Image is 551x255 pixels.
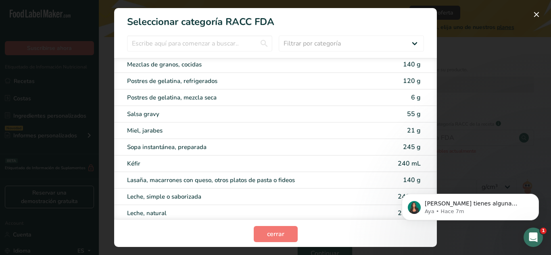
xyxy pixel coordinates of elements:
[127,143,356,152] div: Sopa instantánea, preparada
[407,110,421,118] span: 55 g
[254,226,298,242] button: cerrar
[403,176,421,185] span: 140 g
[127,60,356,69] div: Mezclas de granos, cocidas
[411,93,421,102] span: 6 g
[390,177,551,233] iframe: Intercom notifications mensaje
[114,8,437,29] h1: Seleccionar categoría RACC FDA
[127,159,356,168] div: Kéfir
[127,93,356,102] div: Postres de gelatina, mezcla seca
[398,159,421,168] span: 240 mL
[127,126,356,135] div: Miel, jarabes
[127,192,356,201] div: Leche, simple o saborizada
[403,77,421,85] span: 120 g
[524,228,543,247] iframe: Intercom live chat
[403,143,421,151] span: 245 g
[403,60,421,69] span: 140 g
[127,176,356,185] div: Lasaña, macarrones con queso, otros platos de pasta o fideos
[127,77,356,86] div: Postres de gelatina, refrigerados
[267,229,284,239] span: cerrar
[540,228,547,234] span: 1
[407,126,421,135] span: 21 g
[127,209,356,218] div: Leche, natural
[127,35,272,52] input: Escribe aquí para comenzar a buscar..
[127,110,356,119] div: Salsa gravy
